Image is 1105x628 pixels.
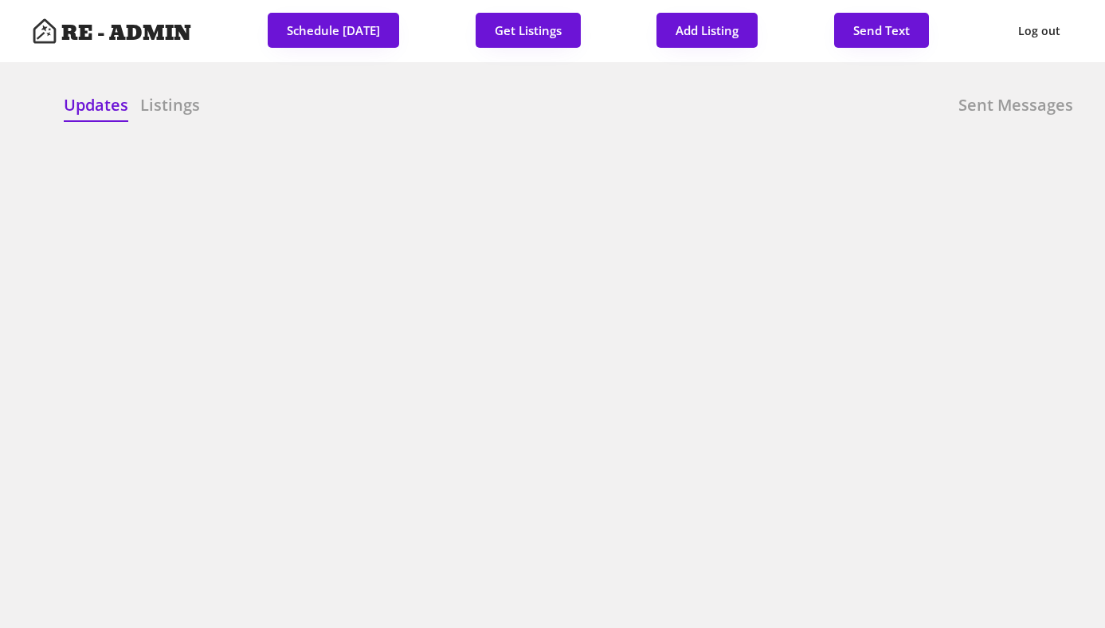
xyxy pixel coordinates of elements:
button: Send Text [834,13,929,48]
h6: Updates [64,94,128,116]
button: Add Listing [656,13,758,48]
h6: Listings [140,94,200,116]
h6: Sent Messages [958,94,1073,116]
img: Artboard%201%20copy%203.svg [32,18,57,44]
button: Schedule [DATE] [268,13,399,48]
h4: RE - ADMIN [61,23,191,44]
button: Get Listings [476,13,581,48]
button: Log out [1005,13,1073,49]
